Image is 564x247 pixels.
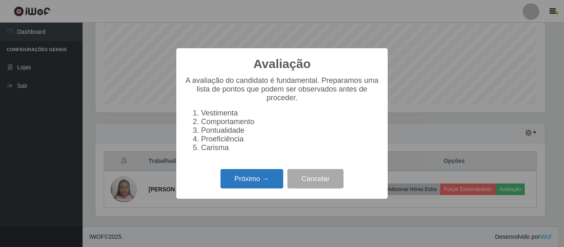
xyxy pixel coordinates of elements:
li: Carisma [201,143,379,152]
button: Próximo → [220,169,283,188]
button: Cancelar [287,169,344,188]
p: A avaliação do candidato é fundamental. Preparamos uma lista de pontos que podem ser observados a... [185,76,379,102]
li: Proeficiência [201,135,379,143]
li: Pontualidade [201,126,379,135]
h2: Avaliação [254,56,311,71]
li: Vestimenta [201,109,379,118]
li: Comportamento [201,118,379,126]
